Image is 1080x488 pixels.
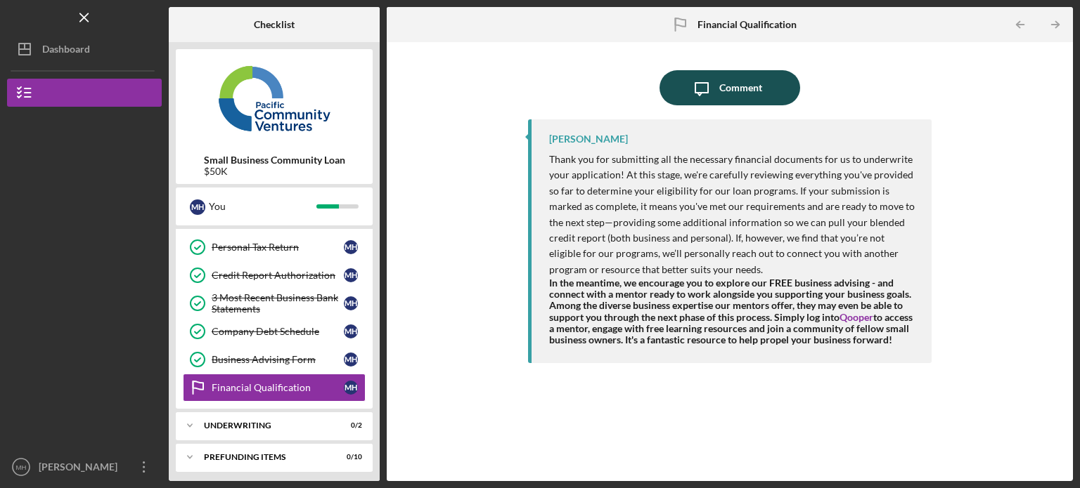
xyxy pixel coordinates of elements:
div: M H [190,199,205,215]
div: Credit Report Authorization [212,270,344,281]
a: Personal Tax ReturnMH [183,233,366,261]
div: M H [344,296,358,310]
div: 0 / 10 [337,453,362,461]
div: 3 Most Recent Business Bank Statements [212,292,344,315]
b: Financial Qualification [697,19,797,30]
b: Checklist [254,19,295,30]
button: MH[PERSON_NAME] [7,453,162,481]
a: Financial QualificationMH [183,374,366,402]
b: Small Business Community Loan [204,154,345,166]
div: Business Advising Form [212,354,344,365]
div: Prefunding Items [204,453,327,461]
div: M H [344,324,358,338]
div: Financial Qualification [212,382,344,393]
text: MH [16,463,27,471]
div: $50K [204,166,345,177]
div: [PERSON_NAME] [35,453,127,484]
div: M H [344,381,358,395]
a: 3 Most Recent Business Bank StatementsMH [183,289,366,317]
div: Dashboard [42,35,90,67]
a: Company Debt ScheduleMH [183,317,366,345]
div: [PERSON_NAME] [549,133,628,145]
a: Business Advising FormMH [183,345,366,374]
div: M H [344,268,358,282]
div: M H [344,352,358,367]
button: Dashboard [7,35,162,63]
img: Product logo [176,56,373,140]
a: Credit Report AuthorizationMH [183,261,366,289]
div: Company Debt Schedule [212,326,344,337]
strong: In the meantime, we encourage you to explore our FREE business advising - and connect with a ment... [549,277,913,345]
div: Underwriting [204,421,327,430]
p: Thank you for submitting all the necessary financial documents for us to underwrite your applicat... [549,152,918,277]
div: 0 / 2 [337,421,362,430]
div: Comment [719,70,762,105]
div: M H [344,240,358,254]
button: Comment [660,70,800,105]
div: You [209,194,316,218]
a: Qooper [840,311,873,323]
div: Personal Tax Return [212,242,344,253]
